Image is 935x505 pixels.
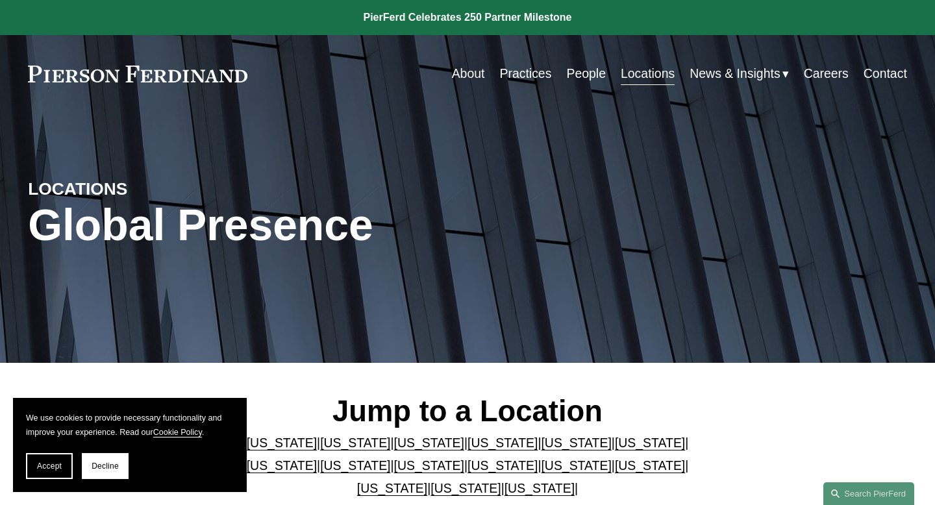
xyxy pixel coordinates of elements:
[320,436,390,450] a: [US_STATE]
[320,458,390,473] a: [US_STATE]
[541,436,611,450] a: [US_STATE]
[28,179,247,200] h4: LOCATIONS
[357,481,427,495] a: [US_STATE]
[247,436,317,450] a: [US_STATE]
[394,436,464,450] a: [US_STATE]
[864,61,907,86] a: Contact
[430,481,501,495] a: [US_STATE]
[615,436,685,450] a: [US_STATE]
[804,61,849,86] a: Careers
[566,61,606,86] a: People
[615,458,685,473] a: [US_STATE]
[505,481,575,495] a: [US_STATE]
[467,436,538,450] a: [US_STATE]
[28,200,614,251] h1: Global Presence
[13,398,247,492] section: Cookie banner
[394,458,464,473] a: [US_STATE]
[541,458,611,473] a: [US_STATE]
[26,453,73,479] button: Accept
[499,61,551,86] a: Practices
[690,62,780,85] span: News & Insights
[153,428,202,437] a: Cookie Policy
[26,411,234,440] p: We use cookies to provide necessary functionality and improve your experience. Read our .
[823,482,914,505] a: Search this site
[467,458,538,473] a: [US_STATE]
[82,453,129,479] button: Decline
[452,61,485,86] a: About
[92,462,119,471] span: Decline
[211,394,724,430] h2: Jump to a Location
[247,458,317,473] a: [US_STATE]
[37,462,62,471] span: Accept
[621,61,675,86] a: Locations
[690,61,788,86] a: folder dropdown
